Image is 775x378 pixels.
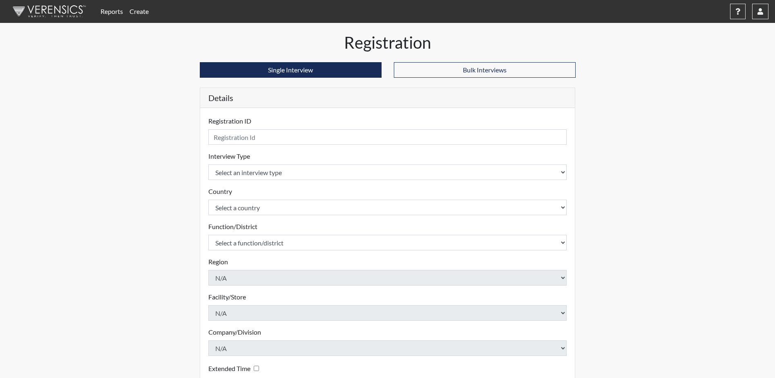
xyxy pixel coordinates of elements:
label: Extended Time [208,364,250,373]
label: Registration ID [208,116,251,126]
label: Region [208,257,228,267]
a: Create [126,3,152,20]
div: Checking this box will provide the interviewee with an accomodation of extra time to answer each ... [208,362,262,374]
label: Company/Division [208,327,261,337]
label: Country [208,187,232,196]
a: Reports [97,3,126,20]
button: Single Interview [200,62,382,78]
input: Insert a Registration ID, which needs to be a unique alphanumeric value for each interviewee [208,129,567,145]
label: Facility/Store [208,292,246,302]
label: Function/District [208,222,257,232]
button: Bulk Interviews [394,62,576,78]
label: Interview Type [208,151,250,161]
h5: Details [200,88,575,108]
h1: Registration [200,33,576,52]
